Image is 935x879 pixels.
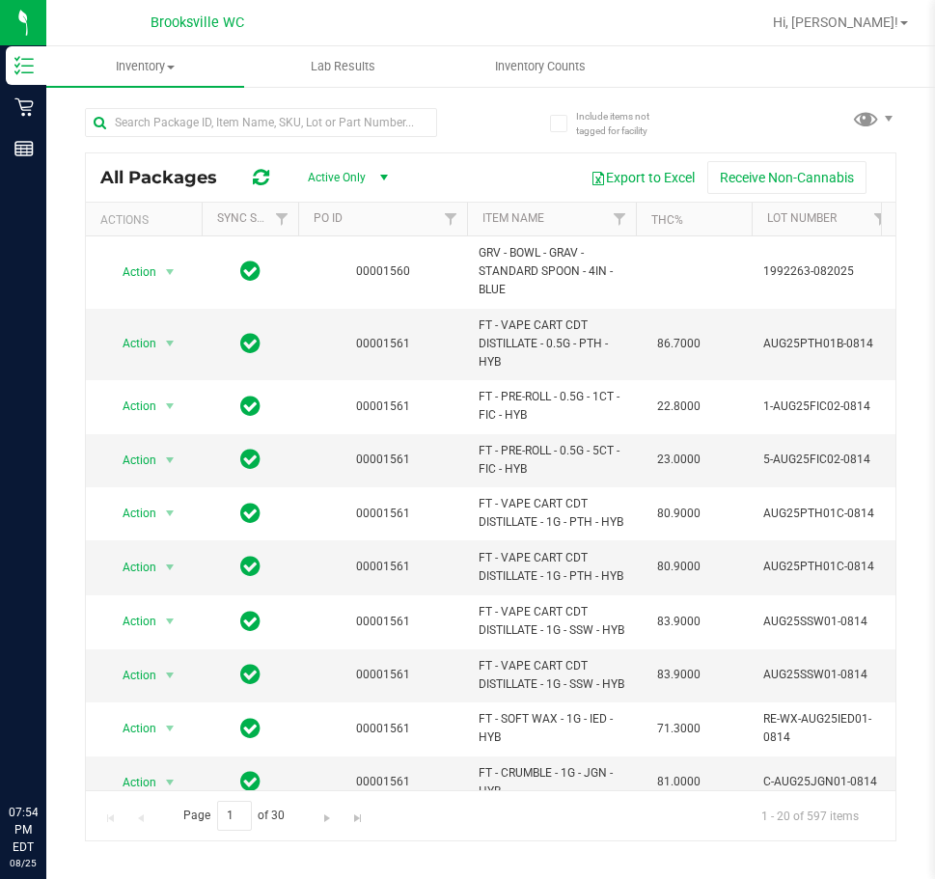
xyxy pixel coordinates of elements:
span: Inventory Counts [469,58,612,75]
span: 80.9000 [647,553,710,581]
a: Go to the last page [344,801,371,827]
span: GRV - BOWL - GRAV - STANDARD SPOON - 4IN - BLUE [479,244,624,300]
span: select [158,715,182,742]
span: AUG25PTH01C-0814 [763,558,885,576]
span: FT - VAPE CART CDT DISTILLATE - 1G - SSW - HYB [479,657,624,694]
span: Inventory [46,58,244,75]
inline-svg: Reports [14,139,34,158]
inline-svg: Retail [14,97,34,117]
span: FT - PRE-ROLL - 0.5G - 1CT - FIC - HYB [479,388,624,425]
a: Filter [266,203,298,235]
span: Action [105,393,157,420]
span: Hi, [PERSON_NAME]! [773,14,898,30]
a: Go to the next page [314,801,342,827]
a: 00001561 [356,722,410,735]
span: AUG25PTH01B-0814 [763,335,885,353]
span: In Sync [240,715,261,742]
span: RE-WX-AUG25IED01-0814 [763,710,885,747]
span: In Sync [240,553,261,580]
span: 23.0000 [647,446,710,474]
span: Action [105,715,157,742]
div: Actions [100,213,194,227]
inline-svg: Inventory [14,56,34,75]
span: Action [105,259,157,286]
span: select [158,662,182,689]
span: select [158,554,182,581]
span: select [158,330,182,357]
a: Filter [604,203,636,235]
span: In Sync [240,661,261,688]
span: In Sync [240,258,261,285]
span: Brooksville WC [151,14,244,31]
span: select [158,500,182,527]
span: Action [105,554,157,581]
input: 1 [217,801,252,831]
span: 1 - 20 of 597 items [746,801,874,830]
span: FT - PRE-ROLL - 0.5G - 5CT - FIC - HYB [479,442,624,479]
span: AUG25PTH01C-0814 [763,505,885,523]
span: 80.9000 [647,500,710,528]
a: Lab Results [244,46,442,87]
a: Inventory [46,46,244,87]
a: Inventory Counts [442,46,640,87]
a: 00001561 [356,560,410,573]
a: Filter [865,203,896,235]
span: 81.0000 [647,768,710,796]
span: In Sync [240,393,261,420]
span: C-AUG25JGN01-0814 [763,773,885,791]
span: select [158,608,182,635]
a: 00001561 [356,668,410,681]
span: In Sync [240,608,261,635]
span: AUG25SSW01-0814 [763,613,885,631]
span: FT - SOFT WAX - 1G - IED - HYB [479,710,624,747]
span: 83.9000 [647,608,710,636]
span: FT - VAPE CART CDT DISTILLATE - 1G - PTH - HYB [479,549,624,586]
span: FT - VAPE CART CDT DISTILLATE - 1G - PTH - HYB [479,495,624,532]
a: Item Name [482,211,544,225]
p: 08/25 [9,856,38,870]
span: In Sync [240,330,261,357]
span: select [158,393,182,420]
a: 00001561 [356,615,410,628]
span: Include items not tagged for facility [576,109,673,138]
span: 5-AUG25FIC02-0814 [763,451,885,469]
span: Action [105,769,157,796]
span: 22.8000 [647,393,710,421]
span: Action [105,608,157,635]
span: FT - CRUMBLE - 1G - JGN - HYB [479,764,624,801]
span: In Sync [240,446,261,473]
a: Lot Number [767,211,837,225]
a: 00001561 [356,507,410,520]
a: 00001561 [356,453,410,466]
span: FT - VAPE CART CDT DISTILLATE - 1G - SSW - HYB [479,603,624,640]
a: 00001560 [356,264,410,278]
iframe: Resource center [19,725,77,783]
span: 83.9000 [647,661,710,689]
input: Search Package ID, Item Name, SKU, Lot or Part Number... [85,108,437,137]
span: In Sync [240,768,261,795]
span: Lab Results [285,58,401,75]
button: Export to Excel [578,161,707,194]
span: select [158,447,182,474]
span: Action [105,330,157,357]
a: PO ID [314,211,343,225]
span: Action [105,662,157,689]
span: Action [105,500,157,527]
a: THC% [651,213,683,227]
a: 00001561 [356,337,410,350]
a: Sync Status [217,211,291,225]
span: AUG25SSW01-0814 [763,666,885,684]
span: 86.7000 [647,330,710,358]
p: 07:54 PM EDT [9,804,38,856]
span: Action [105,447,157,474]
a: 00001561 [356,399,410,413]
span: All Packages [100,167,236,188]
span: 71.3000 [647,715,710,743]
span: select [158,769,182,796]
button: Receive Non-Cannabis [707,161,866,194]
a: Filter [435,203,467,235]
span: Page of 30 [167,801,301,831]
span: select [158,259,182,286]
span: 1992263-082025 [763,262,885,281]
span: FT - VAPE CART CDT DISTILLATE - 0.5G - PTH - HYB [479,316,624,372]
